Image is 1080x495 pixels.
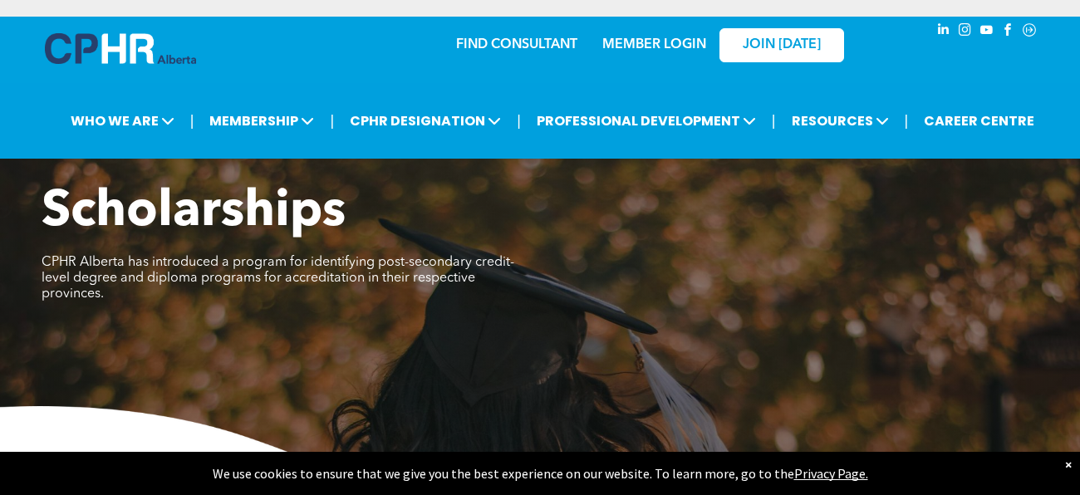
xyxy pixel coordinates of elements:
a: instagram [955,21,974,43]
span: PROFESSIONAL DEVELOPMENT [532,105,761,136]
a: facebook [999,21,1017,43]
span: JOIN [DATE] [743,37,821,53]
span: Scholarships [42,188,346,238]
a: CAREER CENTRE [919,105,1039,136]
span: CPHR DESIGNATION [345,105,506,136]
li: | [190,104,194,138]
a: youtube [977,21,995,43]
li: | [772,104,776,138]
a: Privacy Page. [794,465,868,482]
a: Social network [1020,21,1038,43]
a: linkedin [934,21,952,43]
span: CPHR Alberta has introduced a program for identifying post-secondary credit-level degree and dipl... [42,256,514,301]
li: | [905,104,909,138]
a: MEMBER LOGIN [602,38,706,51]
div: Dismiss notification [1065,456,1072,473]
a: JOIN [DATE] [719,28,844,62]
img: A blue and white logo for cp alberta [45,33,196,64]
span: WHO WE ARE [66,105,179,136]
a: FIND CONSULTANT [456,38,577,51]
span: RESOURCES [787,105,894,136]
li: | [517,104,521,138]
li: | [330,104,334,138]
span: MEMBERSHIP [204,105,319,136]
